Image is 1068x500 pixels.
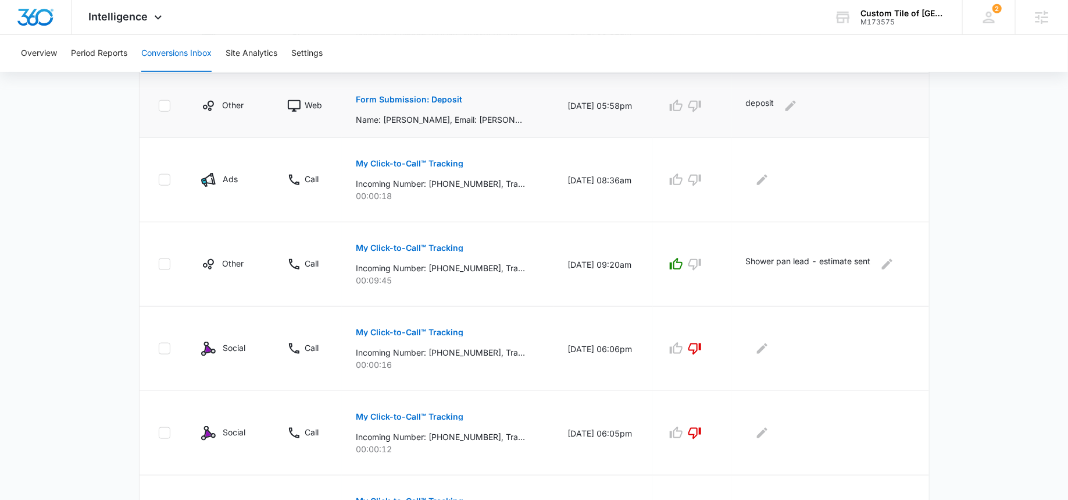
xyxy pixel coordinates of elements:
p: Social [223,342,245,354]
p: Call [305,426,319,438]
p: Incoming Number: [PHONE_NUMBER], Tracking Number: [PHONE_NUMBER], Ring To: [PHONE_NUMBER], Caller... [356,346,525,359]
p: 00:09:45 [356,274,540,286]
button: My Click-to-Call™ Tracking [356,318,463,346]
p: 00:00:12 [356,443,540,455]
p: Web [305,99,323,111]
p: Name: [PERSON_NAME], Email: [PERSON_NAME][EMAIL_ADDRESS][PERSON_NAME][DOMAIN_NAME], Phone: [PHONE... [356,114,525,126]
td: [DATE] 05:58pm [553,74,653,138]
td: [DATE] 09:20am [553,222,653,307]
p: My Click-to-Call™ Tracking [356,244,463,252]
p: Incoming Number: [PHONE_NUMBER], Tracking Number: [PHONE_NUMBER], Ring To: [PHONE_NUMBER], Caller... [356,178,525,190]
div: account id [860,18,945,26]
button: Site Analytics [226,35,277,72]
p: Call [305,173,319,185]
div: account name [860,9,945,18]
button: Form Submission: Deposit [356,86,462,114]
td: [DATE] 08:36am [553,138,653,222]
button: Settings [291,35,323,72]
p: deposit [746,97,774,115]
div: notifications count [992,4,1002,13]
p: Social [223,426,245,438]
button: Overview [21,35,57,72]
td: [DATE] 06:06pm [553,307,653,391]
p: Other [222,99,244,111]
p: Shower pan lead - estimate sent [746,255,871,274]
span: Intelligence [89,10,148,23]
p: Incoming Number: [PHONE_NUMBER], Tracking Number: [PHONE_NUMBER], Ring To: [PHONE_NUMBER], Caller... [356,262,525,274]
button: Edit Comments [878,255,896,274]
p: Other [222,257,244,269]
span: 2 [992,4,1002,13]
button: Edit Comments [781,97,800,115]
p: 00:00:16 [356,359,540,371]
button: My Click-to-Call™ Tracking [356,403,463,431]
p: Ads [223,173,238,185]
button: Edit Comments [753,339,771,358]
button: Edit Comments [753,424,771,442]
button: Period Reports [71,35,127,72]
td: [DATE] 06:05pm [553,391,653,476]
p: My Click-to-Call™ Tracking [356,328,463,336]
p: Incoming Number: [PHONE_NUMBER], Tracking Number: [PHONE_NUMBER], Ring To: [PHONE_NUMBER], Caller... [356,431,525,443]
button: My Click-to-Call™ Tracking [356,234,463,262]
p: Call [305,257,319,269]
p: My Click-to-Call™ Tracking [356,159,463,168]
p: Call [305,342,319,354]
p: Form Submission: Deposit [356,95,462,104]
p: My Click-to-Call™ Tracking [356,413,463,421]
button: Conversions Inbox [141,35,212,72]
p: 00:00:18 [356,190,540,202]
button: My Click-to-Call™ Tracking [356,150,463,178]
button: Edit Comments [753,171,771,189]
